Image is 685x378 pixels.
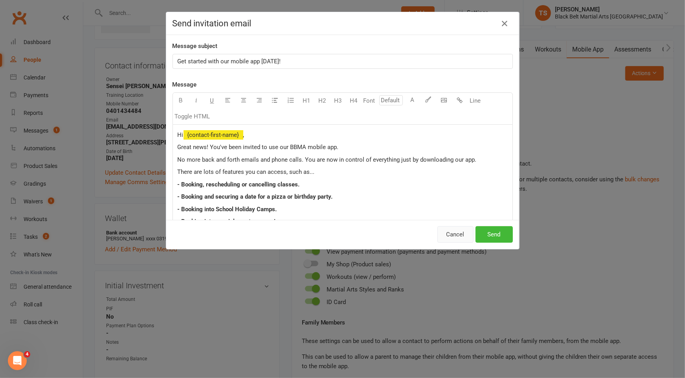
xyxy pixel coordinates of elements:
[346,93,362,109] button: H4
[314,93,330,109] button: H2
[173,18,513,28] h4: Send invitation email
[468,93,483,109] button: Line
[210,97,214,104] span: U
[178,58,281,65] span: Get started with our mobile app [DATE]!
[243,131,244,138] span: ,
[499,17,511,30] button: Close
[437,226,474,243] button: Cancel
[178,168,315,175] span: There are lots of features you can access, such as...
[173,109,212,124] button: Toggle HTML
[178,206,277,213] span: - Booking into School Holiday Camps.
[24,351,30,358] span: 4
[178,181,300,188] span: - Booking, rescheduling or cancelling classes.
[178,144,339,151] span: Great news! You've been invited to use our BBMA mobile app.
[330,93,346,109] button: H3
[178,218,289,225] span: - Booking into special events or seminars.
[204,93,220,109] button: U
[379,95,403,105] input: Default
[405,93,421,109] button: A
[178,193,333,200] span: - Booking and securing a date for a pizza or birthday party.
[178,131,184,138] span: Hi
[173,41,218,51] label: Message subject
[299,93,314,109] button: H1
[173,80,197,89] label: Message
[362,93,377,109] button: Font
[8,351,27,370] iframe: Intercom live chat
[178,156,477,163] span: No more back and forth emails and phone calls. You are now in control of everything just by downl...
[476,226,513,243] button: Send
